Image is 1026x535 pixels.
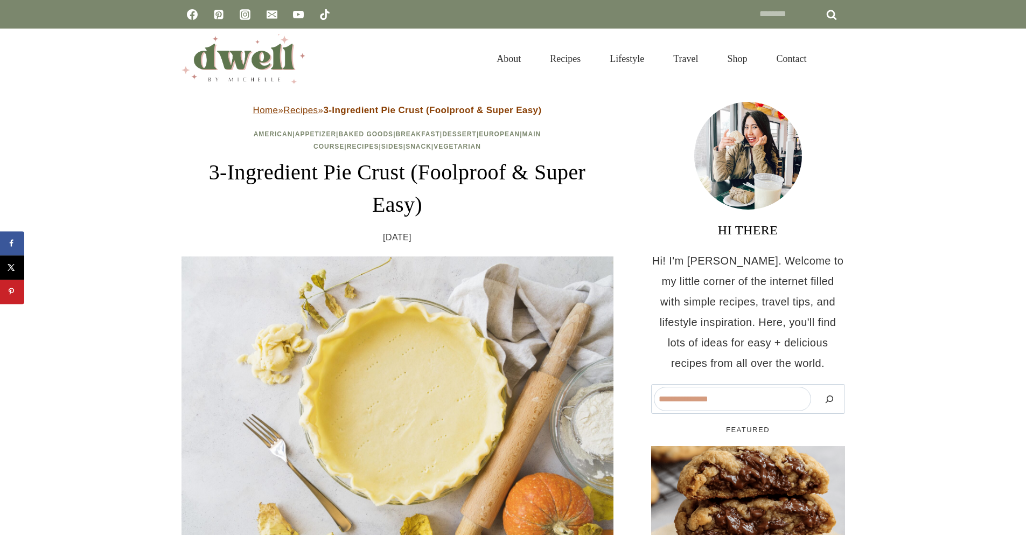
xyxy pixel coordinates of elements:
a: Breakfast [395,130,439,138]
a: Contact [762,40,821,78]
a: Recipes [347,143,379,150]
a: Sides [381,143,403,150]
h1: 3-Ingredient Pie Crust (Foolproof & Super Easy) [182,156,613,221]
a: Vegetarian [434,143,481,150]
h5: FEATURED [651,425,845,435]
a: Snack [406,143,431,150]
a: YouTube [288,4,309,25]
a: Instagram [234,4,256,25]
span: » » [253,105,541,115]
span: | | | | | | | | | | [254,130,541,150]
button: View Search Form [827,50,845,68]
a: Shop [713,40,762,78]
a: American [254,130,293,138]
a: Appetizer [295,130,336,138]
a: Home [253,105,278,115]
a: Lifestyle [595,40,659,78]
a: About [482,40,535,78]
a: Travel [659,40,713,78]
a: Recipes [535,40,595,78]
nav: Primary Navigation [482,40,821,78]
a: Baked Goods [338,130,393,138]
a: Facebook [182,4,203,25]
img: DWELL by michelle [182,34,305,84]
a: TikTok [314,4,336,25]
time: [DATE] [383,230,411,246]
h3: HI THERE [651,220,845,240]
p: Hi! I'm [PERSON_NAME]. Welcome to my little corner of the internet filled with simple recipes, tr... [651,251,845,373]
a: Pinterest [208,4,229,25]
a: Email [261,4,283,25]
a: Dessert [442,130,477,138]
button: Search [816,387,842,411]
strong: 3-Ingredient Pie Crust (Foolproof & Super Easy) [323,105,541,115]
a: European [479,130,520,138]
a: Recipes [283,105,318,115]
